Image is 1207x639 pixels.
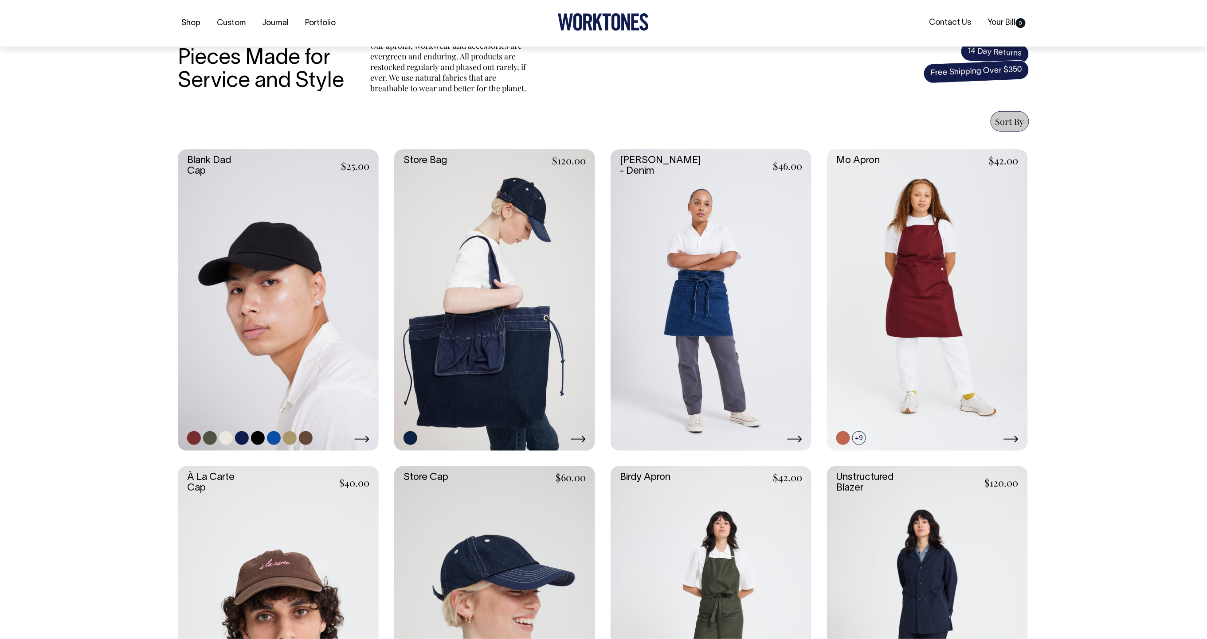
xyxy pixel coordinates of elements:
a: Contact Us [926,16,975,30]
a: Shop [178,16,204,31]
a: Your Bill0 [984,16,1029,30]
span: 14 Day Returns [960,41,1030,64]
a: Journal [259,16,292,31]
p: Our aprons, workwear and accessories are evergreen and enduring. All products are restocked regul... [370,40,530,94]
span: +9 [852,431,866,445]
a: Custom [213,16,249,31]
span: 0 [1016,18,1026,28]
span: Free Shipping Over $350 [923,60,1030,84]
h3: Ready-to-Wear Pieces Made for Service and Style [178,23,351,94]
span: Sort By [995,115,1024,127]
a: Portfolio [302,16,339,31]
